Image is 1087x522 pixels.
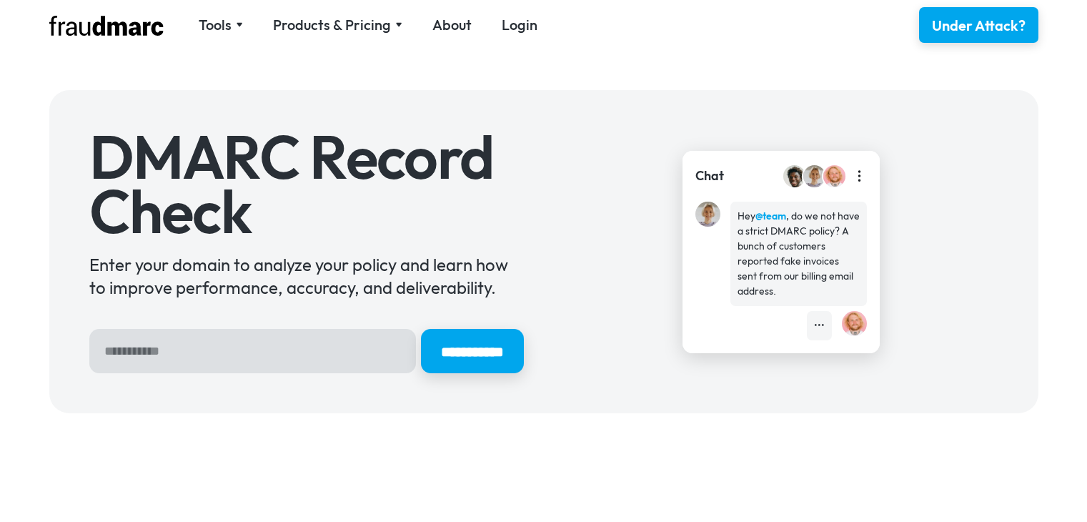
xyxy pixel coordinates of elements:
[89,130,524,238] h1: DMARC Record Check
[814,318,825,333] div: •••
[932,16,1026,36] div: Under Attack?
[432,15,472,35] a: About
[89,253,524,299] div: Enter your domain to analyze your policy and learn how to improve performance, accuracy, and deli...
[273,15,391,35] div: Products & Pricing
[89,329,524,373] form: Hero Sign Up Form
[755,210,786,222] strong: @team
[502,15,537,35] a: Login
[695,167,724,185] div: Chat
[273,15,402,35] div: Products & Pricing
[919,7,1038,43] a: Under Attack?
[199,15,243,35] div: Tools
[738,209,860,299] div: Hey , do we not have a strict DMARC policy? A bunch of customers reported fake invoices sent from...
[199,15,232,35] div: Tools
